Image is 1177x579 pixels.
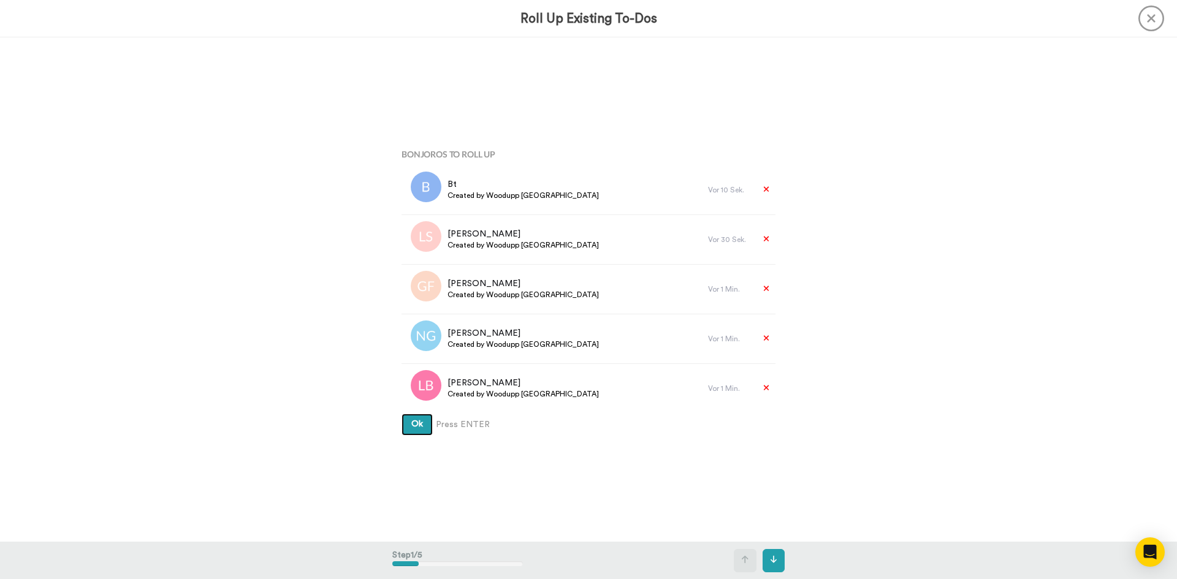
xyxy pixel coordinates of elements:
span: Press ENTER [436,418,490,431]
span: [PERSON_NAME] [448,327,599,339]
span: Created by Woodupp [GEOGRAPHIC_DATA] [448,191,599,200]
span: Bt [448,178,599,191]
span: Created by Woodupp [GEOGRAPHIC_DATA] [448,240,599,250]
div: Vor 1 Min. [708,284,751,294]
div: Step 1 / 5 [392,543,523,578]
img: lb.png [411,370,441,401]
div: Vor 1 Min. [708,384,751,393]
span: [PERSON_NAME] [448,228,599,240]
span: [PERSON_NAME] [448,377,599,389]
span: [PERSON_NAME] [448,278,599,290]
span: Created by Woodupp [GEOGRAPHIC_DATA] [448,290,599,300]
h4: Bonjoros To Roll Up [402,149,775,159]
div: Vor 1 Min. [708,334,751,344]
img: ls.png [411,221,441,252]
h3: Roll Up Existing To-Dos [520,12,657,26]
span: Created by Woodupp [GEOGRAPHIC_DATA] [448,389,599,399]
img: ng.png [411,320,441,351]
div: Open Intercom Messenger [1135,537,1165,567]
img: gf.png [411,271,441,301]
span: Created by Woodupp [GEOGRAPHIC_DATA] [448,339,599,349]
span: Ok [411,420,423,428]
img: b.png [411,172,441,202]
div: Vor 10 Sek. [708,185,751,195]
button: Ok [402,414,433,436]
div: Vor 30 Sek. [708,235,751,244]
